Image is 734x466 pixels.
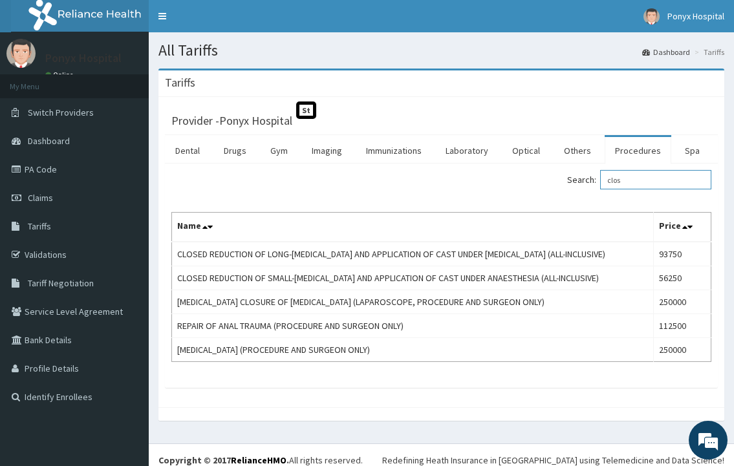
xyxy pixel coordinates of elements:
span: St [296,101,316,119]
span: Ponyx Hospital [667,10,724,22]
td: CLOSED REDUCTION OF SMALL-[MEDICAL_DATA] AND APPLICATION OF CAST UNDER ANAESTHESIA (ALL-INCLUSIVE) [172,266,654,290]
a: Dental [165,137,210,164]
span: Switch Providers [28,107,94,118]
a: Online [45,70,76,79]
div: Minimize live chat window [212,6,243,37]
span: Tariff Negotiation [28,277,94,289]
strong: Copyright © 2017 . [158,454,289,466]
th: Name [172,213,654,242]
a: Imaging [301,137,352,164]
td: 250000 [654,338,711,362]
td: [MEDICAL_DATA] CLOSURE OF [MEDICAL_DATA] (LAPAROSCOPE, PROCEDURE AND SURGEON ONLY) [172,290,654,314]
a: Gym [260,137,298,164]
td: 250000 [654,290,711,314]
td: 56250 [654,266,711,290]
p: Ponyx Hospital [45,52,122,64]
h3: Tariffs [165,77,195,89]
a: Dashboard [642,47,690,58]
img: User Image [6,39,36,68]
a: Procedures [605,137,671,164]
td: REPAIR OF ANAL TRAUMA (PROCEDURE AND SURGEON ONLY) [172,314,654,338]
span: Tariffs [28,220,51,232]
a: RelianceHMO [231,454,286,466]
span: We're online! [75,147,178,277]
td: [MEDICAL_DATA] (PROCEDURE AND SURGEON ONLY) [172,338,654,362]
td: CLOSED REDUCTION OF LONG-[MEDICAL_DATA] AND APPLICATION OF CAST UNDER [MEDICAL_DATA] (ALL-INCLUSIVE) [172,242,654,266]
h3: Provider - Ponyx Hospital [171,115,292,127]
td: 112500 [654,314,711,338]
img: User Image [643,8,660,25]
a: Laboratory [435,137,499,164]
img: d_794563401_company_1708531726252_794563401 [24,65,52,97]
li: Tariffs [691,47,724,58]
input: Search: [600,170,711,189]
textarea: Type your message and hit 'Enter' [6,321,246,366]
a: Optical [502,137,550,164]
label: Search: [567,170,711,189]
th: Price [654,213,711,242]
a: Drugs [213,137,257,164]
div: Chat with us now [67,72,217,89]
td: 93750 [654,242,711,266]
a: Others [554,137,601,164]
a: Spa [675,137,710,164]
h1: All Tariffs [158,42,724,59]
a: Immunizations [356,137,432,164]
span: Dashboard [28,135,70,147]
span: Claims [28,192,53,204]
